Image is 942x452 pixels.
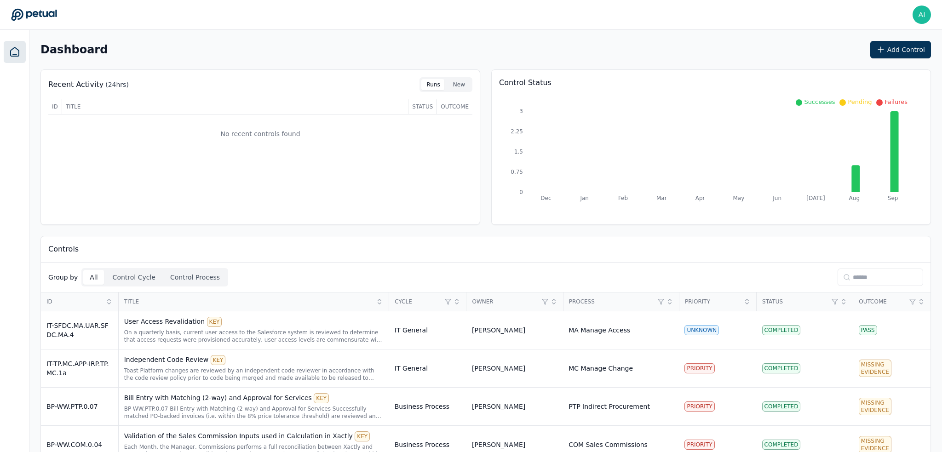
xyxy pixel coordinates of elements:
[106,270,162,285] button: Control Cycle
[124,367,384,382] div: Toast Platform changes are reviewed by an independent code reviewer in accordance with the code r...
[569,402,650,411] div: PTP Indirect Procurement
[569,298,655,305] span: Process
[105,80,129,89] p: (24hrs)
[389,349,466,388] td: IT General
[519,108,523,114] tspan: 3
[772,195,781,201] tspan: Jun
[48,79,103,90] p: Recent Activity
[762,440,801,450] div: Completed
[569,364,633,373] div: MC Manage Change
[124,393,384,403] div: Bill Entry with Matching (2-way) and Approval for Services
[656,195,667,201] tspan: Mar
[48,273,78,282] p: Group by
[314,393,329,403] div: KEY
[48,114,472,154] td: No recent controls found
[164,270,226,285] button: Control Process
[859,398,891,415] div: Missing Evidence
[684,401,714,412] div: PRIORITY
[762,325,801,335] div: Completed
[124,355,384,365] div: Independent Code Review
[804,98,835,105] span: Successes
[46,298,103,305] span: ID
[52,103,58,110] span: ID
[46,359,113,378] div: IT-TP.MC.APP-IRP.TP.MC.1a
[859,360,891,377] div: Missing Evidence
[124,405,384,420] div: BP-WW.PTP.0.07 Bill Entry with Matching (2-way) and Approval for Services Successfully matched PO...
[695,195,705,201] tspan: Apr
[124,317,384,327] div: User Access Revalidation
[472,298,539,305] span: Owner
[124,431,384,441] div: Validation of the Sales Commission Inputs used in Calculation in Xactly
[859,298,907,305] span: Outcome
[733,195,744,201] tspan: May
[684,363,714,373] div: PRIORITY
[519,189,523,195] tspan: 0
[40,43,108,56] h2: Dashboard
[448,79,471,90] button: New
[806,195,825,201] tspan: [DATE]
[618,195,628,201] tspan: Feb
[569,326,630,335] div: MA Manage Access
[207,317,222,327] div: KEY
[472,402,525,411] div: [PERSON_NAME]
[46,402,113,411] div: BP-WW.PTP.0.07
[472,364,525,373] div: [PERSON_NAME]
[569,440,648,449] div: COM Sales Commissions
[83,270,104,285] button: All
[472,440,525,449] div: [PERSON_NAME]
[913,6,931,24] img: aiko.choy@toasttab.com
[762,363,801,373] div: Completed
[885,98,908,105] span: Failures
[48,244,79,255] p: Controls
[684,440,714,450] div: PRIORITY
[499,77,923,88] p: Control Status
[762,298,829,305] span: Status
[540,195,551,201] tspan: Dec
[4,41,26,63] a: Dashboard
[66,103,405,110] span: Title
[389,388,466,426] td: Business Process
[124,298,373,305] span: Title
[421,79,446,90] button: Runs
[848,98,872,105] span: Pending
[870,41,931,58] button: Add Control
[684,325,719,335] div: UNKNOWN
[355,431,370,441] div: KEY
[762,401,801,412] div: Completed
[511,128,523,135] tspan: 2.25
[46,321,113,339] div: IT-SFDC.MA.UAR.SFDC.MA.4
[511,169,523,175] tspan: 0.75
[11,8,57,21] a: Go to Dashboard
[124,329,384,343] div: On a quarterly basis, current user access to the Salesforce system is reviewed to determine that ...
[859,325,877,335] div: Pass
[685,298,741,305] span: Priority
[412,103,433,110] span: Status
[46,440,113,449] div: BP-WW.COM.0.04
[849,195,860,201] tspan: Aug
[514,149,523,155] tspan: 1.5
[389,311,466,349] td: IT General
[888,195,898,201] tspan: Sep
[211,355,226,365] div: KEY
[580,195,589,201] tspan: Jan
[472,326,525,335] div: [PERSON_NAME]
[395,298,442,305] span: Cycle
[441,103,469,110] span: Outcome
